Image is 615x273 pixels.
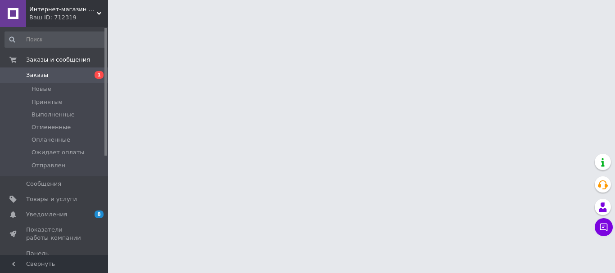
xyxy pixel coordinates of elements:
span: 1 [95,71,104,79]
span: 8 [95,210,104,218]
span: Сообщения [26,180,61,188]
span: Новые [32,85,51,93]
span: Уведомления [26,210,67,219]
span: Панель управления [26,250,83,266]
span: Оплаченные [32,136,70,144]
div: Ваш ID: 712319 [29,13,108,22]
span: Ожидает оплаты [32,148,85,157]
span: Товары и услуги [26,195,77,203]
span: Заказы [26,71,48,79]
span: Интернет-магазин "Mkids" [29,5,97,13]
span: Принятые [32,98,63,106]
span: Отправлен [32,161,65,170]
input: Поиск [5,31,106,48]
span: Показатели работы компании [26,226,83,242]
button: Чат с покупателем [595,218,613,236]
span: Заказы и сообщения [26,56,90,64]
span: Отмененные [32,123,71,131]
span: Выполненные [32,111,75,119]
